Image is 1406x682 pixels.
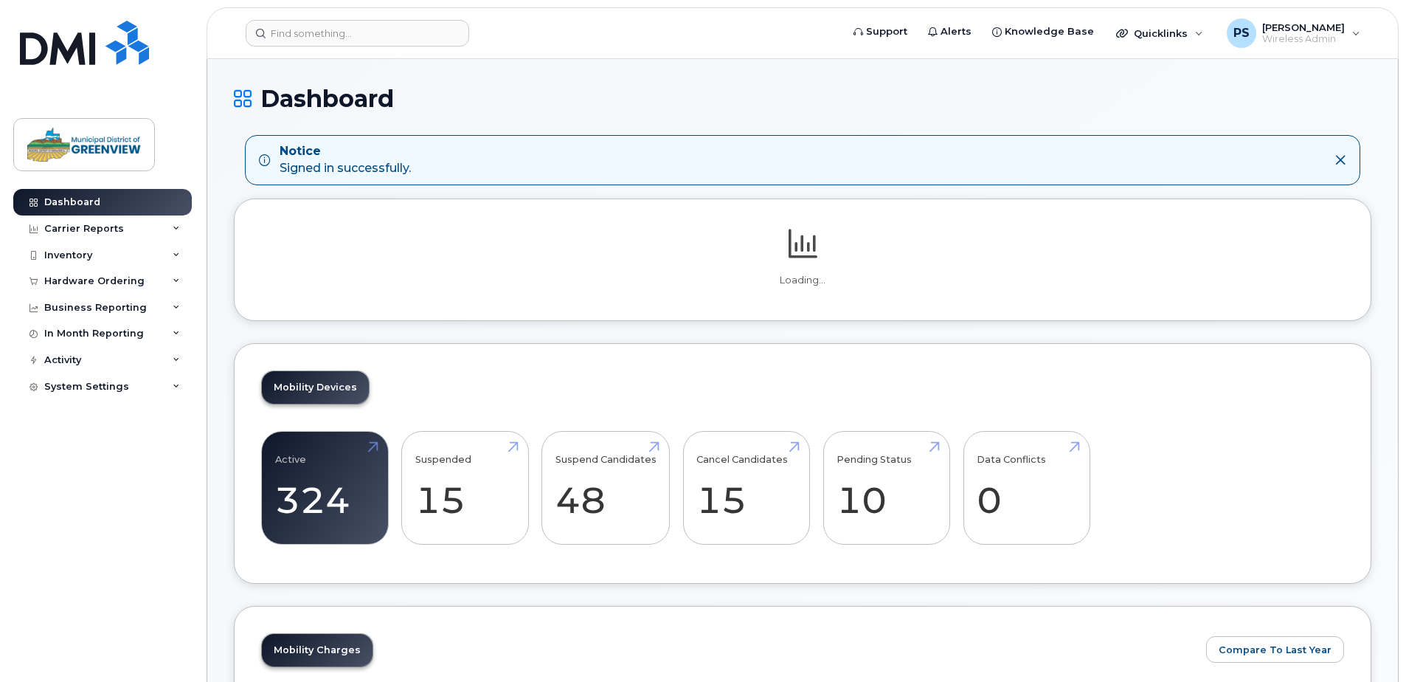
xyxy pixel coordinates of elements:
a: Suspend Candidates 48 [555,439,657,537]
a: Active 324 [275,439,375,537]
div: Signed in successfully. [280,143,411,177]
p: Loading... [261,274,1344,287]
button: Compare To Last Year [1206,636,1344,663]
h1: Dashboard [234,86,1371,111]
a: Mobility Devices [262,371,369,404]
a: Data Conflicts 0 [977,439,1076,537]
a: Cancel Candidates 15 [696,439,796,537]
a: Pending Status 10 [837,439,936,537]
strong: Notice [280,143,411,160]
a: Mobility Charges [262,634,373,666]
span: Compare To Last Year [1219,643,1331,657]
a: Suspended 15 [415,439,515,537]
